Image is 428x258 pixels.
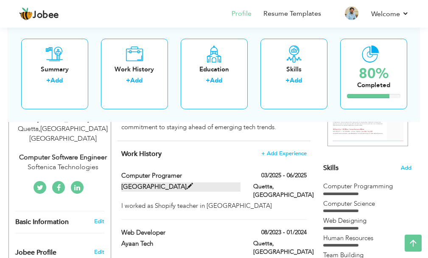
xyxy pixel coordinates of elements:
[253,182,307,199] label: Quetta, [GEOGRAPHIC_DATA]
[33,11,59,20] span: Jobee
[121,228,241,237] label: Web Developer
[46,76,50,85] label: +
[323,163,338,173] span: Skills
[263,9,321,19] a: Resume Templates
[261,171,307,180] label: 03/2025 - 06/2025
[345,6,358,20] img: Profile Img
[206,76,210,85] label: +
[290,76,302,85] a: Add
[15,124,111,144] div: Quetta [GEOGRAPHIC_DATA] [GEOGRAPHIC_DATA]
[121,150,307,158] h4: This helps to show the companies you have worked for.
[130,76,143,85] a: Add
[121,201,307,210] div: I worked as Shopify teacher in [GEOGRAPHIC_DATA]
[15,218,69,226] span: Basic Information
[28,65,81,74] div: Summary
[121,171,241,180] label: Computer Programer
[357,80,390,89] div: Completed
[19,7,59,21] a: Jobee
[15,249,56,257] span: Jobee Profile
[323,199,411,208] div: Computer Science
[121,182,241,191] label: [GEOGRAPHIC_DATA]
[187,65,241,74] div: Education
[253,239,307,256] label: Quetta, [GEOGRAPHIC_DATA]
[15,162,111,172] div: Softenica Technologies
[121,149,162,159] span: Work History
[285,76,290,85] label: +
[323,182,411,191] div: Computer Programming
[50,76,63,85] a: Add
[261,150,307,156] span: + Add Experience
[121,239,241,248] label: Ayaan Tech
[267,65,321,74] div: Skills
[210,76,222,85] a: Add
[323,216,411,225] div: Web Designing
[371,9,409,19] a: Welcome
[232,9,252,19] a: Profile
[94,218,104,225] a: Edit
[323,234,411,243] div: Human Resources
[15,153,111,162] div: Computer Software Engineer
[19,7,33,21] img: jobee.io
[401,164,411,172] span: Add
[94,248,104,256] span: Edit
[261,228,307,237] label: 08/2023 - 01/2024
[126,76,130,85] label: +
[108,65,161,74] div: Work History
[39,124,40,133] span: ,
[357,66,390,80] div: 80%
